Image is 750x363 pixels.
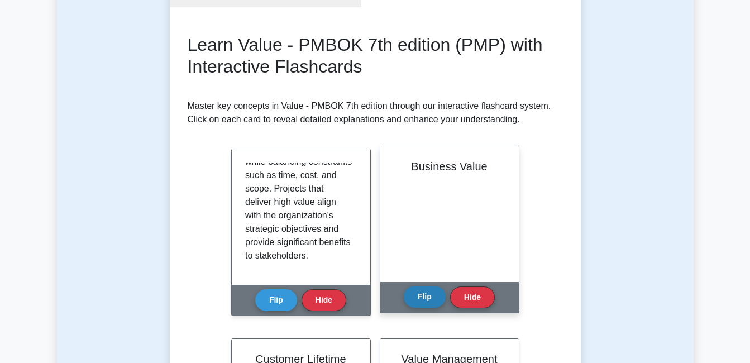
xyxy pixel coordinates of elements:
[404,286,446,308] button: Flip
[188,34,563,77] h2: Learn Value - PMBOK 7th edition (PMP) with Interactive Flashcards
[188,99,563,126] p: Master key concepts in Value - PMBOK 7th edition through our interactive flashcard system. Click ...
[450,286,495,308] button: Hide
[255,289,297,311] button: Flip
[394,160,505,173] h2: Business Value
[302,289,346,311] button: Hide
